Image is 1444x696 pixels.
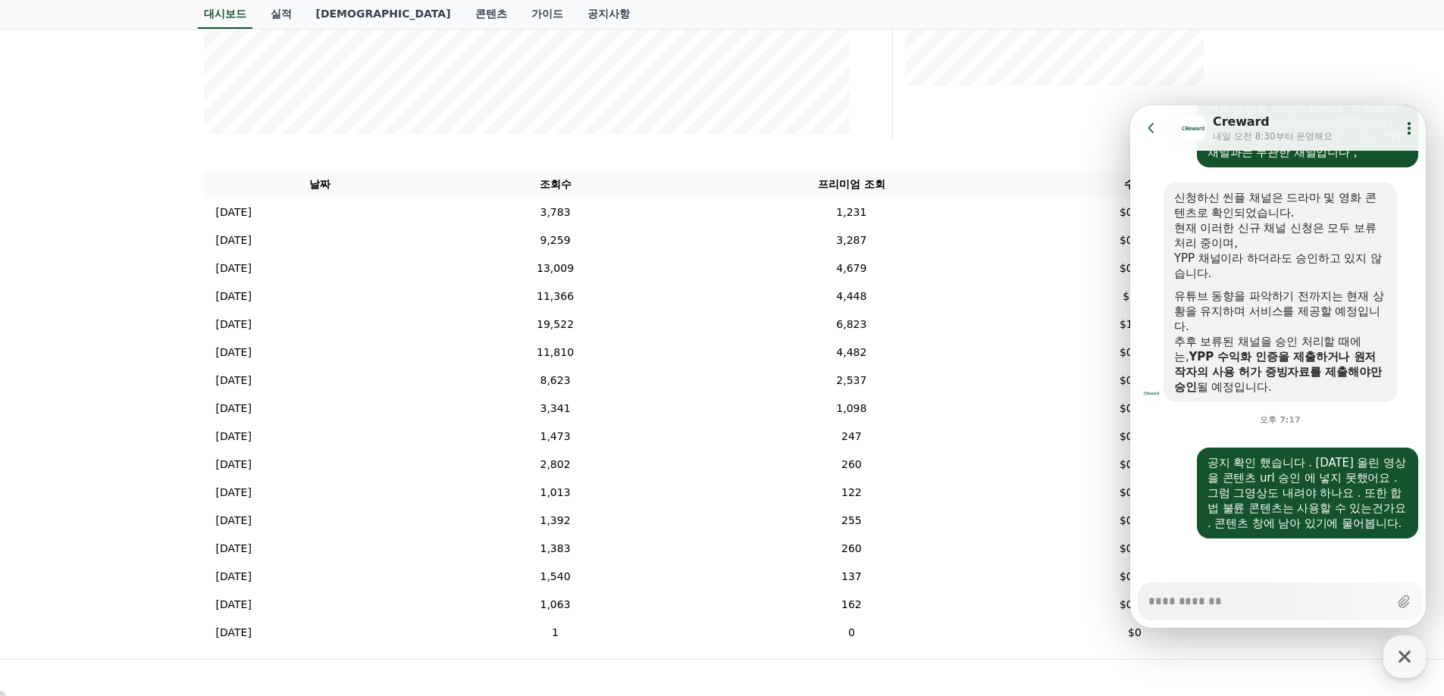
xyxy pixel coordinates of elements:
[674,311,1029,339] td: 6,823
[1029,451,1240,479] td: $0.08
[674,451,1029,479] td: 260
[216,429,252,445] p: [DATE]
[1029,367,1240,395] td: $0.45
[1029,395,1240,423] td: $0.22
[1029,619,1240,647] td: $0
[437,395,675,423] td: 3,341
[437,339,675,367] td: 11,810
[674,198,1029,226] td: 1,231
[437,282,675,311] td: 11,366
[674,507,1029,535] td: 255
[437,254,675,282] td: 13,009
[216,625,252,641] p: [DATE]
[674,479,1029,507] td: 122
[1029,507,1240,535] td: $0.03
[1029,282,1240,311] td: $0.6
[1029,254,1240,282] td: $0.65
[437,311,675,339] td: 19,522
[437,198,675,226] td: 3,783
[216,289,252,304] p: [DATE]
[216,317,252,332] p: [DATE]
[216,457,252,473] p: [DATE]
[1029,479,1240,507] td: $0.02
[437,226,675,254] td: 9,259
[674,254,1029,282] td: 4,679
[674,395,1029,423] td: 1,098
[437,367,675,395] td: 8,623
[1029,591,1240,619] td: $0.02
[437,507,675,535] td: 1,392
[674,282,1029,311] td: 4,448
[1130,105,1426,628] iframe: Channel chat
[1029,170,1240,198] th: 수익
[1029,339,1240,367] td: $0.83
[674,423,1029,451] td: 247
[216,204,252,220] p: [DATE]
[437,423,675,451] td: 1,473
[437,479,675,507] td: 1,013
[216,233,252,248] p: [DATE]
[204,170,437,198] th: 날짜
[216,569,252,585] p: [DATE]
[1029,423,1240,451] td: $0.04
[674,226,1029,254] td: 3,287
[216,373,252,389] p: [DATE]
[437,591,675,619] td: 1,063
[674,170,1029,198] th: 프리미엄 조회
[1029,226,1240,254] td: $0.49
[437,563,675,591] td: 1,540
[437,170,675,198] th: 조회수
[674,339,1029,367] td: 4,482
[674,535,1029,563] td: 260
[216,261,252,276] p: [DATE]
[674,367,1029,395] td: 2,537
[1029,535,1240,563] td: $0.03
[437,619,675,647] td: 1
[1029,311,1240,339] td: $1.04
[216,541,252,557] p: [DATE]
[1029,563,1240,591] td: $0.02
[216,345,252,360] p: [DATE]
[674,563,1029,591] td: 137
[216,401,252,417] p: [DATE]
[437,451,675,479] td: 2,802
[216,597,252,613] p: [DATE]
[437,535,675,563] td: 1,383
[216,485,252,501] p: [DATE]
[674,591,1029,619] td: 162
[216,513,252,529] p: [DATE]
[674,619,1029,647] td: 0
[1029,198,1240,226] td: $0.17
